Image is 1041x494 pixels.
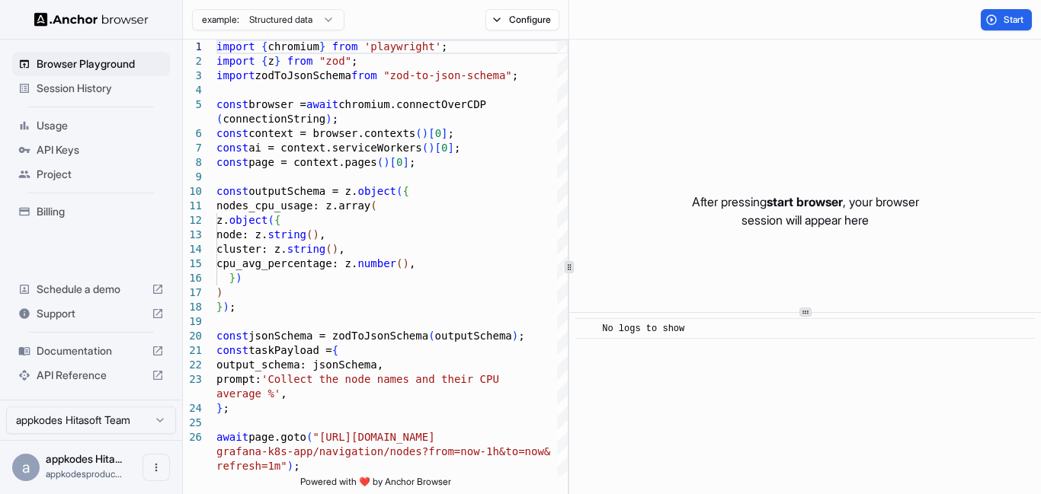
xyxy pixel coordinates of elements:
[312,431,434,443] span: "[URL][DOMAIN_NAME]
[37,282,146,297] span: Schedule a demo
[37,56,164,72] span: Browser Playground
[248,431,306,443] span: page.goto
[383,69,512,81] span: "zod-to-json-schema"
[12,76,170,100] div: Session History
[216,127,248,139] span: const
[216,286,223,298] span: )
[216,156,248,168] span: const
[332,243,338,255] span: )
[183,126,202,141] div: 6
[12,454,40,481] div: a
[183,358,202,372] div: 22
[37,306,146,321] span: Support
[409,257,415,269] span: ,
[402,156,408,168] span: ]
[46,452,122,465] span: appkodes Hitasoft
[216,113,223,125] span: (
[287,55,313,67] span: from
[12,363,170,387] div: API Reference
[274,214,280,226] span: {
[183,199,202,213] div: 11
[34,12,149,27] img: Anchor Logo
[357,257,396,269] span: number
[183,40,202,54] div: 1
[183,228,202,242] div: 13
[216,445,537,457] span: grafana-k8s-app/navigation/nodes?from=now-1h&to=no
[364,40,441,53] span: 'playwright'
[248,156,377,168] span: page = context.pages
[183,401,202,416] div: 24
[248,142,422,154] span: ai = context.serviceWorkers
[267,228,306,241] span: string
[306,98,338,110] span: await
[183,69,202,83] div: 3
[454,142,460,154] span: ;
[248,185,357,197] span: outputSchema = z.
[1004,14,1025,26] span: Start
[396,257,402,269] span: (
[216,359,383,371] span: output_schema: jsonSchema,
[357,185,396,197] span: object
[183,54,202,69] div: 2
[183,329,202,343] div: 20
[448,127,454,139] span: ;
[422,142,428,154] span: (
[261,40,267,53] span: {
[435,127,441,139] span: 0
[216,373,261,385] span: prompt:
[12,199,170,224] div: Billing
[512,69,518,81] span: ;
[351,55,357,67] span: ;
[216,69,255,81] span: import
[216,243,287,255] span: cluster: z.
[537,445,550,457] span: w&
[370,199,376,212] span: (
[319,40,325,53] span: }
[183,257,202,271] div: 15
[216,402,223,414] span: }
[396,185,402,197] span: (
[255,69,351,81] span: zodToJsonSchema
[485,9,559,30] button: Configure
[37,343,146,359] span: Documentation
[183,242,202,257] div: 14
[415,127,421,139] span: (
[390,156,396,168] span: [
[351,69,377,81] span: from
[332,344,338,356] span: {
[183,271,202,285] div: 16
[518,330,524,342] span: ;
[267,40,319,53] span: chromium
[422,127,428,139] span: )
[216,214,229,226] span: z.
[248,344,332,356] span: taskPayload =
[37,81,164,96] span: Session History
[692,193,919,229] p: After pressing , your browser session will appear here
[332,113,338,125] span: ;
[261,55,267,67] span: {
[216,142,248,154] span: const
[512,330,518,342] span: )
[202,14,239,26] span: example:
[300,476,451,494] span: Powered with ❤️ by Anchor Browser
[441,40,447,53] span: ;
[267,214,274,226] span: (
[216,431,248,443] span: await
[229,301,235,313] span: ;
[428,127,434,139] span: [
[383,156,389,168] span: )
[183,416,202,430] div: 25
[12,301,170,326] div: Support
[602,323,684,334] span: No logs to show
[216,257,357,269] span: cpu_avg_percentage: z.
[183,141,202,155] div: 7
[216,344,248,356] span: const
[216,460,287,472] span: refresh=1m"
[402,185,408,197] span: {
[396,156,402,168] span: 0
[441,142,447,154] span: 0
[143,454,170,481] button: Open menu
[274,55,280,67] span: }
[216,55,255,67] span: import
[37,167,164,182] span: Project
